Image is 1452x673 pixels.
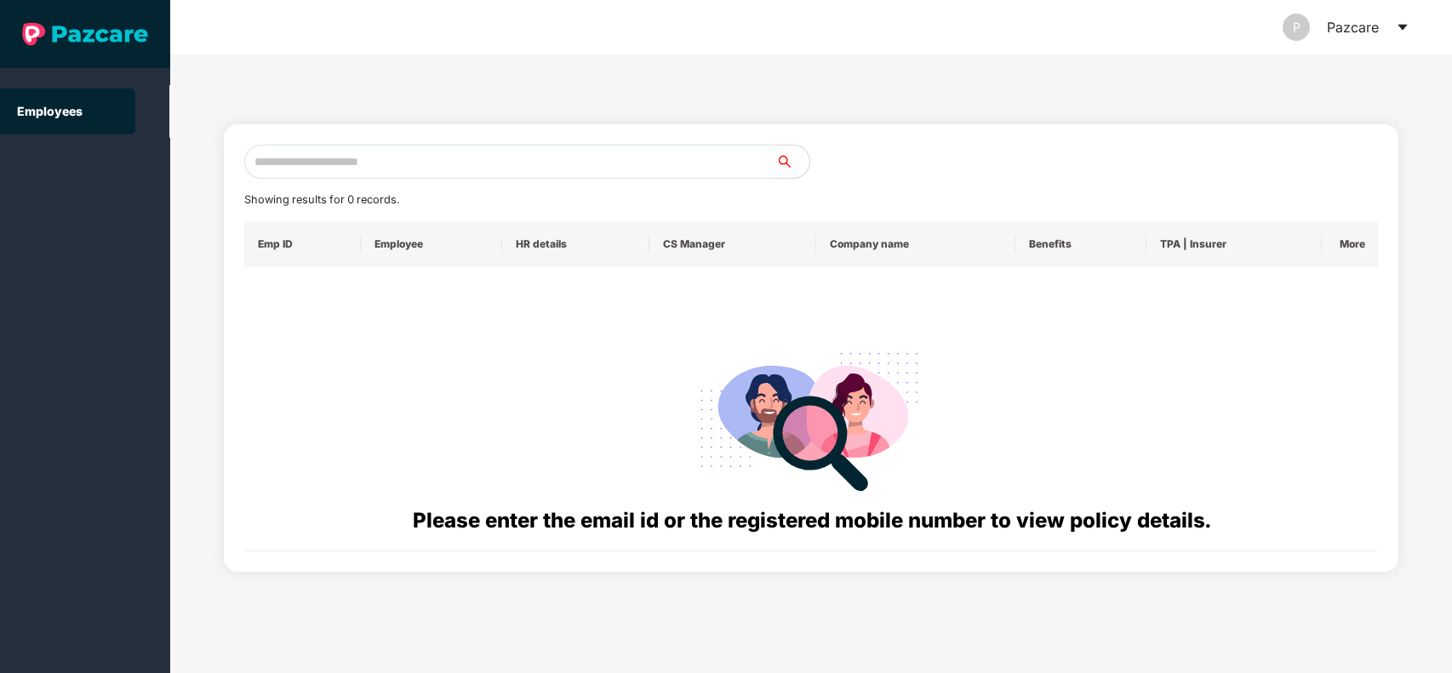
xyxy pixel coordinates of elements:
[1146,221,1322,267] th: TPA | Insurer
[17,104,83,118] a: Employees
[775,145,810,179] button: search
[1293,14,1301,41] span: P
[649,221,817,267] th: CS Manager
[775,155,809,168] span: search
[502,221,649,267] th: HR details
[1322,221,1379,267] th: More
[689,332,934,505] img: svg+xml;base64,PHN2ZyB4bWxucz0iaHR0cDovL3d3dy53My5vcmcvMjAwMC9zdmciIHdpZHRoPSIyODgiIGhlaWdodD0iMj...
[1396,20,1409,34] span: caret-down
[1015,221,1146,267] th: Benefits
[361,221,503,267] th: Employee
[413,508,1210,533] span: Please enter the email id or the registered mobile number to view policy details.
[244,193,399,206] span: Showing results for 0 records.
[244,221,361,267] th: Emp ID
[816,221,1015,267] th: Company name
